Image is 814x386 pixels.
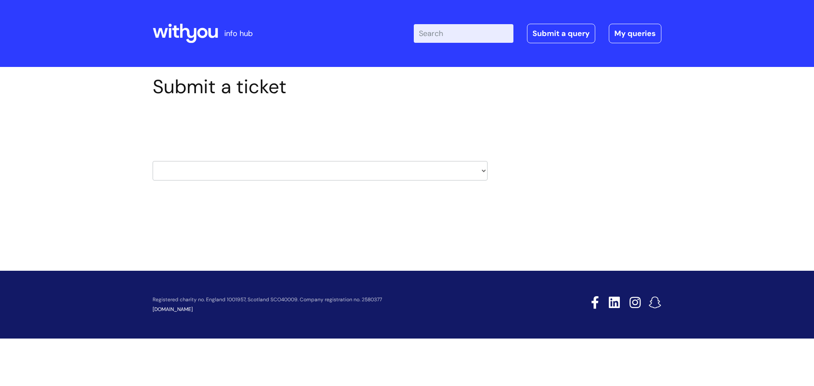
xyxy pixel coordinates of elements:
[224,27,253,40] p: info hub
[609,24,661,43] a: My queries
[527,24,595,43] a: Submit a query
[414,24,513,43] input: Search
[153,306,193,313] a: [DOMAIN_NAME]
[153,297,531,303] p: Registered charity no. England 1001957, Scotland SCO40009. Company registration no. 2580377
[153,118,488,133] h2: Select issue type
[153,75,488,98] h1: Submit a ticket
